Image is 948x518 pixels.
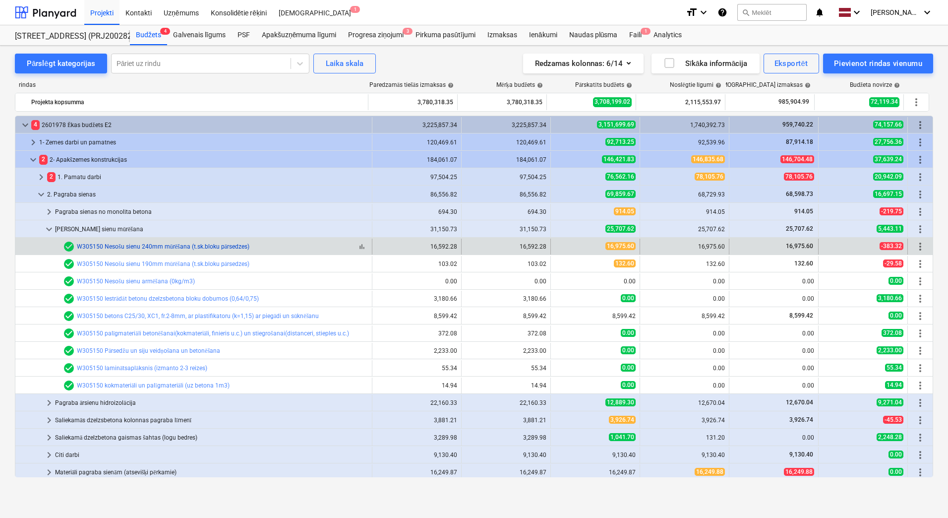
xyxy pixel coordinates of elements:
[376,434,457,441] div: 3,289.98
[523,25,563,45] div: Ienākumi
[466,330,546,337] div: 372.08
[914,362,926,374] span: Vairāk darbību
[55,464,368,480] div: Materiāli pagraba sienām (atsevišķi pērkamie)
[55,412,368,428] div: Saliekamās dzelzsbetona kolonnas pagraba līmenī
[784,468,814,476] span: 16,249.88
[883,416,903,424] span: -45.53
[43,466,55,478] span: keyboard_arrow_right
[55,204,368,220] div: Pagraba sienas no monolīta betona
[43,414,55,426] span: keyboard_arrow_right
[466,417,546,424] div: 3,881.21
[63,380,75,391] span: Rindas vienumam ir 2 PSF
[873,155,903,163] span: 37,639.24
[256,25,342,45] a: Apakšuzņēmuma līgumi
[910,96,922,108] span: Vairāk darbību
[889,312,903,320] span: 0.00
[43,449,55,461] span: keyboard_arrow_right
[593,97,632,107] span: 3,708,199.02
[914,293,926,305] span: Vairāk darbību
[77,382,230,389] a: W305150 kokmateriāli un palīgmateriāli (uz betona 1m3)
[466,452,546,458] div: 9,130.40
[914,275,926,287] span: Vairāk darbību
[27,136,39,148] span: keyboard_arrow_right
[376,330,457,337] div: 372.08
[47,169,368,185] div: 1. Pamatu darbi
[466,122,546,129] div: 3,225,857.34
[446,82,454,88] span: help
[15,81,369,89] div: rindas
[403,28,413,35] span: 3
[47,187,368,202] div: 2. Pagraba sienas
[644,382,725,389] div: 0.00
[788,451,814,458] span: 9,130.40
[535,82,543,88] span: help
[914,119,926,131] span: Vairāk darbību
[63,293,75,305] span: Rindas vienumam ir 2 PSF
[877,294,903,302] span: 3,180.66
[555,469,636,476] div: 16,249.87
[555,278,636,285] div: 0.00
[914,414,926,426] span: Vairāk darbību
[733,434,814,441] div: 0.00
[63,345,75,357] span: Rindas vienumam ir 2 PSF
[376,469,457,476] div: 16,249.87
[31,120,40,129] span: 4
[898,470,948,518] iframe: Chat Widget
[877,398,903,406] span: 9,271.04
[873,173,903,181] span: 20,942.09
[644,452,725,458] div: 9,130.40
[850,81,900,89] div: Budžeta novirze
[55,430,368,446] div: Saliekamā dzelzbetona gaismas šahtas (logu bedres)
[466,382,546,389] div: 14.94
[781,121,814,128] span: 959,740.22
[914,432,926,444] span: Vairāk darbību
[733,347,814,354] div: 0.00
[621,364,636,372] span: 0.00
[326,57,363,70] div: Laika skala
[376,399,457,406] div: 22,160.33
[793,208,814,215] span: 914.05
[605,242,636,250] span: 16,975.60
[614,259,636,267] span: 132.60
[644,139,725,146] div: 92,539.96
[372,94,453,110] div: 3,780,318.35
[466,139,546,146] div: 120,469.61
[466,174,546,181] div: 97,504.25
[563,25,624,45] div: Naudas plūsma
[885,364,903,372] span: 55.34
[466,295,546,302] div: 3,180.66
[869,97,899,107] span: 72,119.34
[873,138,903,146] span: 27,756.36
[670,81,721,89] div: Noslēgtie līgumi
[623,25,648,45] a: Faili1
[77,295,259,302] a: W305150 Iestrādāt betonu dzelzsbetona bloku dobumos (0,64/0,75)
[376,347,457,354] div: 2,233.00
[31,117,368,133] div: 2601978 Ēkas budžets E2
[39,152,368,168] div: 2- Apakšzemes konstrukcijas
[535,57,632,70] div: Redzamas kolonnas : 6/14
[880,207,903,215] span: -219.75
[232,25,256,45] a: PSF
[892,82,900,88] span: help
[376,417,457,424] div: 3,881.21
[466,278,546,285] div: 0.00
[644,434,725,441] div: 131.20
[889,468,903,476] span: 0.00
[695,468,725,476] span: 16,249.88
[376,122,457,129] div: 3,225,857.34
[614,207,636,215] span: 914.05
[873,121,903,129] span: 74,157.66
[466,156,546,163] div: 184,061.07
[882,329,903,337] span: 372.08
[914,397,926,409] span: Vairāk darbību
[914,310,926,322] span: Vairāk darbību
[376,174,457,181] div: 97,504.25
[774,57,808,70] div: Eksportēt
[77,365,207,372] a: W305150 laminātsaplāksnis (izmanto 2-3 reizes)
[785,225,814,232] span: 25,707.62
[644,278,725,285] div: 0.00
[644,330,725,337] div: 0.00
[466,365,546,372] div: 55.34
